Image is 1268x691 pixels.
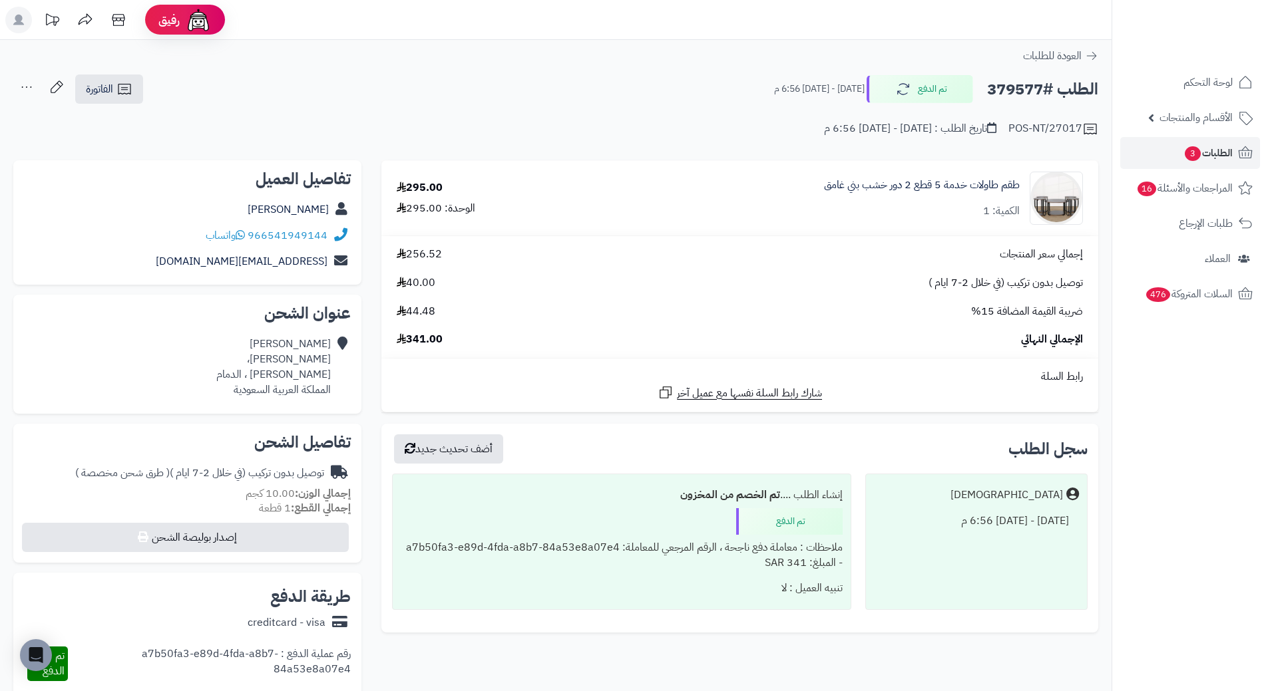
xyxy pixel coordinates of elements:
small: 1 قطعة [259,500,351,516]
a: السلات المتروكة476 [1120,278,1260,310]
span: الطلبات [1183,144,1233,162]
a: العملاء [1120,243,1260,275]
small: 10.00 كجم [246,485,351,501]
span: 16 [1137,181,1158,197]
a: [PERSON_NAME] [248,202,329,217]
a: الطلبات3 [1120,137,1260,169]
div: [DEMOGRAPHIC_DATA] [951,487,1063,503]
div: POS-NT/27017 [1008,121,1098,137]
a: تحديثات المنصة [35,7,69,37]
span: ضريبة القيمة المضافة 15% [971,304,1083,319]
span: رفيق [158,12,180,28]
a: العودة للطلبات [1023,48,1098,64]
h2: عنوان الشحن [24,305,351,321]
strong: إجمالي القطع: [291,500,351,516]
span: شارك رابط السلة نفسها مع عميل آخر [677,386,822,401]
div: توصيل بدون تركيب (في خلال 2-7 ايام ) [75,466,324,481]
button: تم الدفع [867,75,973,103]
small: [DATE] - [DATE] 6:56 م [774,82,865,96]
img: 1754739259-1-90x90.jpg [1030,172,1082,225]
h3: سجل الطلب [1008,441,1088,457]
div: تنبيه العميل : لا [401,575,842,601]
img: ai-face.png [185,7,212,33]
span: العودة للطلبات [1023,48,1082,64]
a: المراجعات والأسئلة16 [1120,172,1260,204]
span: طلبات الإرجاع [1179,214,1233,233]
span: 44.48 [397,304,435,319]
a: الفاتورة [75,74,143,104]
div: [DATE] - [DATE] 6:56 م [874,508,1079,534]
span: المراجعات والأسئلة [1136,179,1233,198]
a: شارك رابط السلة نفسها مع عميل آخر [658,384,822,401]
span: إجمالي سعر المنتجات [1000,247,1083,262]
div: 295.00 [397,180,443,196]
b: تم الخصم من المخزون [680,487,780,503]
a: لوحة التحكم [1120,67,1260,98]
h2: طريقة الدفع [270,589,351,605]
span: 256.52 [397,247,442,262]
a: [EMAIL_ADDRESS][DOMAIN_NAME] [156,253,327,269]
button: إصدار بوليصة الشحن [22,523,349,552]
div: تاريخ الطلب : [DATE] - [DATE] 6:56 م [824,121,996,136]
a: 966541949144 [248,227,327,243]
img: logo-2.png [1177,10,1255,38]
div: الكمية: 1 [983,204,1020,219]
span: الفاتورة [86,81,113,97]
span: ( طرق شحن مخصصة ) [75,465,170,481]
div: تم الدفع [736,508,843,535]
span: 3 [1184,146,1201,162]
span: 476 [1145,287,1171,303]
span: العملاء [1205,249,1231,268]
h2: تفاصيل الشحن [24,434,351,450]
span: 341.00 [397,332,443,347]
span: السلات المتروكة [1145,285,1233,303]
a: واتساب [206,227,245,243]
strong: إجمالي الوزن: [295,485,351,501]
div: الوحدة: 295.00 [397,201,475,216]
span: توصيل بدون تركيب (في خلال 2-7 ايام ) [929,275,1083,291]
h2: الطلب #379577 [987,76,1098,103]
span: لوحة التحكم [1183,73,1233,92]
span: الإجمالي النهائي [1021,332,1083,347]
div: إنشاء الطلب .... [401,482,842,508]
div: [PERSON_NAME] [PERSON_NAME]، [PERSON_NAME] ، الدمام المملكة العربية السعودية [216,337,331,397]
h2: تفاصيل العميل [24,171,351,187]
button: أضف تحديث جديد [394,434,503,464]
a: طلبات الإرجاع [1120,207,1260,239]
div: Open Intercom Messenger [20,639,52,671]
span: تم الدفع [43,648,65,679]
span: 40.00 [397,275,435,291]
div: ملاحظات : معاملة دفع ناجحة ، الرقم المرجعي للمعاملة: a7b50fa3-e89d-4fda-a8b7-84a53e8a07e4 - المبل... [401,535,842,576]
div: رقم عملية الدفع : a7b50fa3-e89d-4fda-a8b7-84a53e8a07e4 [68,646,351,681]
a: طقم طاولات خدمة 5 قطع 2 دور خشب بني غامق [824,178,1020,193]
div: رابط السلة [387,369,1093,384]
span: الأقسام والمنتجات [1160,108,1233,127]
div: creditcard - visa [248,615,325,630]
